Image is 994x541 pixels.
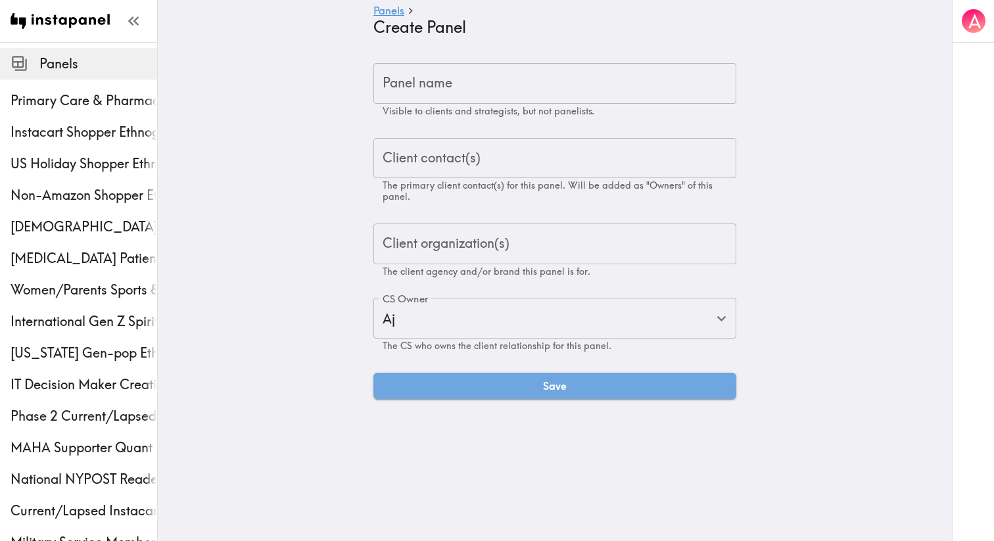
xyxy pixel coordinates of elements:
div: Psoriasis Patient Ethnography [11,249,157,268]
button: Save [373,373,736,399]
span: A [968,10,981,33]
span: Women/Parents Sports & Fitness Study [11,281,157,299]
span: Primary Care & Pharmacy Service Customer Ethnography [11,91,157,110]
span: US Holiday Shopper Ethnography [11,154,157,173]
button: Open [711,308,732,329]
h4: Create Panel [373,18,726,37]
div: Utah Gen-pop Ethnography [11,344,157,362]
span: Instacart Shopper Ethnography [11,123,157,141]
span: MAHA Supporter Quant Study [11,438,157,457]
span: Phase 2 Current/Lapsed Instacart User Shop-along [11,407,157,425]
span: [MEDICAL_DATA] Patient Ethnography [11,249,157,268]
span: IT Decision Maker Creative Testing [11,375,157,394]
span: International Gen Z Spirit Drinkers Exploratory [11,312,157,331]
span: [US_STATE] Gen-pop Ethnography [11,344,157,362]
span: Current/Lapsed Instacart User Ethnography [11,502,157,520]
span: Non-Amazon Shopper Ethnography [11,186,157,204]
label: CS Owner [383,292,428,306]
span: The primary client contact(s) for this panel. Will be added as "Owners" of this panel. [383,179,713,202]
div: Male Prostate Cancer Screening Ethnography [11,218,157,236]
span: National NYPOST Reader Ethnography [11,470,157,488]
button: A [960,8,987,34]
span: Panels [39,55,157,73]
span: Visible to clients and strategists, but not panelists. [383,105,594,117]
span: The CS who owns the client relationship for this panel. [383,340,611,352]
span: The client agency and/or brand this panel is for. [383,266,590,277]
a: Panels [373,5,404,18]
span: [DEMOGRAPHIC_DATA] [MEDICAL_DATA] Screening Ethnography [11,218,157,236]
